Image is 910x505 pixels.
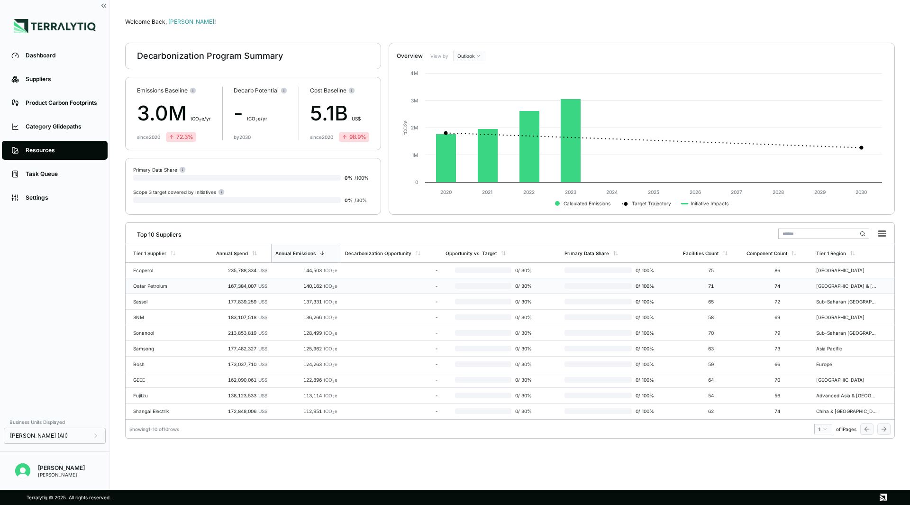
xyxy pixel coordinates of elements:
[38,464,85,472] div: [PERSON_NAME]
[332,364,335,368] sub: 2
[216,346,267,351] div: 177,482,327
[402,123,408,126] tspan: 2
[746,314,809,320] div: 69
[511,299,537,304] span: 0 / 30 %
[26,170,98,178] div: Task Queue
[275,314,337,320] div: 136,266
[816,283,877,289] div: [GEOGRAPHIC_DATA] & [GEOGRAPHIC_DATA]
[352,116,361,121] span: US$
[133,408,194,414] div: Shangai Electrik
[332,379,335,384] sub: 2
[746,250,787,256] div: Component Count
[275,377,337,383] div: 122,896
[412,152,418,158] text: 1M
[191,116,211,121] span: t CO e/yr
[216,299,267,304] div: 177,839,259
[648,189,659,195] text: 2025
[683,330,739,336] div: 70
[275,330,337,336] div: 128,499
[258,393,267,398] span: US$
[258,377,267,383] span: US$
[125,18,895,26] div: Welcome Back,
[430,53,449,59] label: View by
[632,283,655,289] span: 0 / 100 %
[816,408,877,414] div: China & [GEOGRAPHIC_DATA]
[746,361,809,367] div: 66
[216,283,267,289] div: 167,384,007
[275,361,337,367] div: 124,263
[133,393,194,398] div: Fujitzu
[324,408,337,414] span: tCO e
[440,189,452,195] text: 2020
[683,267,739,273] div: 75
[234,87,287,94] div: Decarb Potential
[15,463,30,478] img: Siya Sindhani
[234,98,287,129] div: -
[310,87,369,94] div: Cost Baseline
[216,330,267,336] div: 213,853,819
[446,250,497,256] div: Opportunity vs. Target
[275,267,337,273] div: 144,503
[746,283,809,289] div: 74
[746,346,809,351] div: 73
[275,299,337,304] div: 137,331
[819,426,828,432] div: 1
[133,267,194,273] div: Ecoperol
[255,118,258,122] sub: 2
[137,87,211,94] div: Emissions Baseline
[855,189,867,195] text: 2030
[216,314,267,320] div: 183,107,518
[275,250,316,256] div: Annual Emissions
[632,299,655,304] span: 0 / 100 %
[332,270,335,274] sub: 2
[565,189,576,195] text: 2023
[345,346,438,351] div: -
[332,395,335,399] sub: 2
[168,18,216,25] span: [PERSON_NAME]
[137,50,283,62] div: Decarbonization Program Summary
[511,346,537,351] span: 0 / 30 %
[345,377,438,383] div: -
[746,267,809,273] div: 86
[133,361,194,367] div: Bosh
[511,393,537,398] span: 0 / 30 %
[683,299,739,304] div: 65
[258,346,267,351] span: US$
[258,408,267,414] span: US$
[133,314,194,320] div: 3NM
[324,267,337,273] span: tCO e
[199,118,201,122] sub: 2
[355,175,369,181] span: / 100 %
[816,346,877,351] div: Asia Pacific
[11,459,34,482] button: Open user button
[683,361,739,367] div: 59
[342,133,366,141] div: 98.9 %
[402,120,408,135] text: tCO e
[324,299,337,304] span: tCO e
[310,98,369,129] div: 5.1B
[632,393,655,398] span: 0 / 100 %
[133,188,225,195] div: Scope 3 target covered by Initiatives
[683,346,739,351] div: 63
[169,133,193,141] div: 72.3 %
[26,75,98,83] div: Suppliers
[690,189,701,195] text: 2026
[746,408,809,414] div: 74
[814,189,826,195] text: 2029
[482,189,492,195] text: 2021
[632,346,655,351] span: 0 / 100 %
[816,314,877,320] div: [GEOGRAPHIC_DATA]
[816,361,877,367] div: Europe
[129,426,179,432] div: Showing 1 - 10 of 10 rows
[332,285,335,290] sub: 2
[683,408,739,414] div: 62
[258,299,267,304] span: US$
[632,377,655,383] span: 0 / 100 %
[216,361,267,367] div: 173,037,710
[332,411,335,415] sub: 2
[632,330,655,336] span: 0 / 100 %
[133,250,166,256] div: Tier 1 Supplier
[258,314,267,320] span: US$
[345,314,438,320] div: -
[746,299,809,304] div: 72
